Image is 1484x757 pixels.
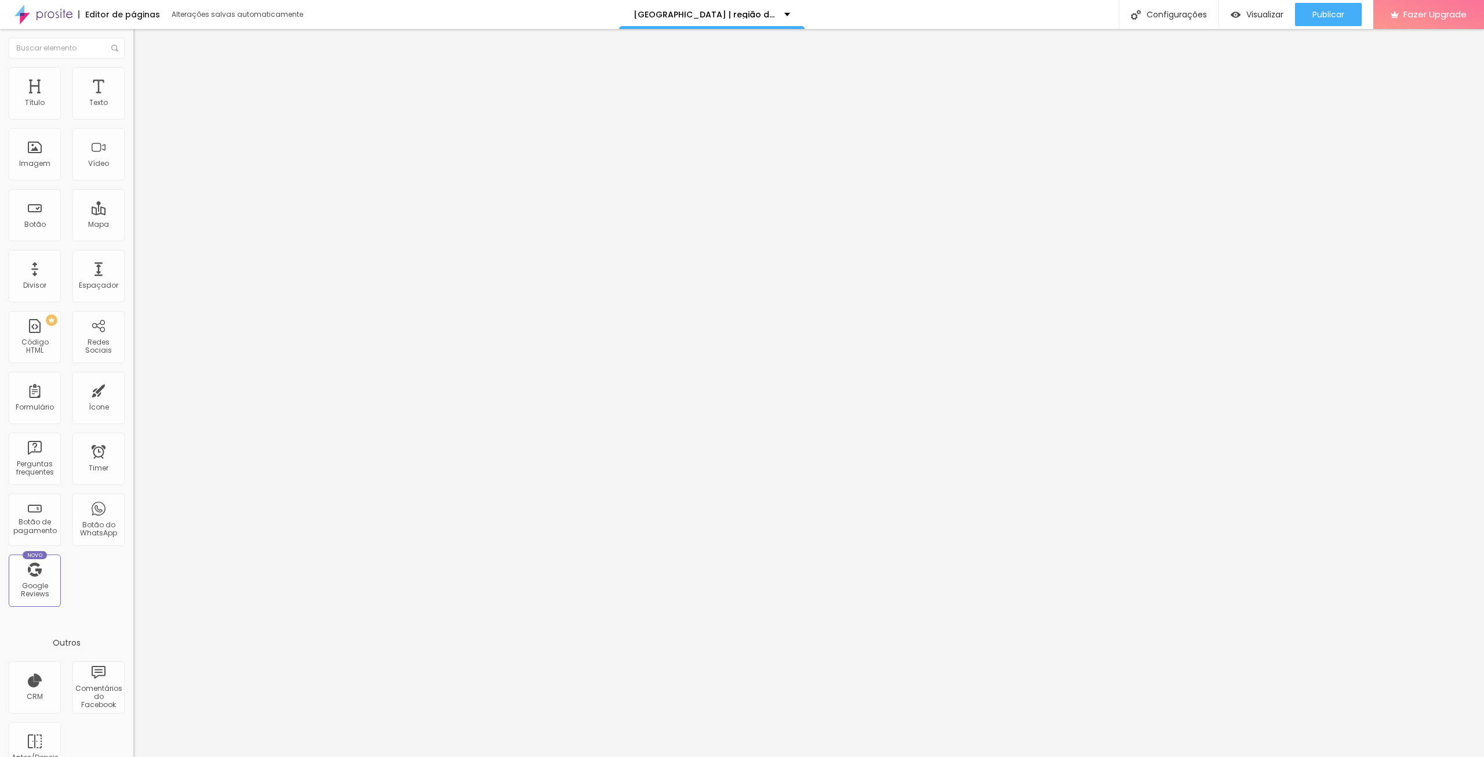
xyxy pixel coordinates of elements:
[89,464,108,472] div: Timer
[75,521,121,538] div: Botão do WhatsApp
[9,38,125,59] input: Buscar elemento
[1131,10,1141,20] img: Icone
[1403,9,1467,19] span: Fazer Upgrade
[12,518,57,535] div: Botão de pagamento
[24,220,46,229] div: Botão
[89,403,109,411] div: Ícone
[88,160,109,168] div: Vídeo
[23,281,46,289] div: Divisor
[78,10,160,19] div: Editor de páginas
[12,338,57,355] div: Código HTML
[75,684,121,709] div: Comentários do Facebook
[133,29,1484,757] iframe: Editor
[19,160,50,168] div: Imagem
[172,11,305,18] div: Alterações salvas automaticamente
[79,281,118,289] div: Espaçador
[88,220,109,229] div: Mapa
[1246,10,1283,19] span: Visualizar
[12,582,57,599] div: Google Reviews
[1295,3,1362,26] button: Publicar
[25,99,45,107] div: Título
[16,403,54,411] div: Formulário
[12,460,57,477] div: Perguntas frequentes
[75,338,121,355] div: Redes Sociais
[27,693,43,701] div: CRM
[1312,10,1344,19] span: Publicar
[23,551,48,559] div: Novo
[89,99,108,107] div: Texto
[111,45,118,52] img: Icone
[1219,3,1295,26] button: Visualizar
[1231,10,1241,20] img: view-1.svg
[634,10,776,19] p: [GEOGRAPHIC_DATA] | região dos [GEOGRAPHIC_DATA]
